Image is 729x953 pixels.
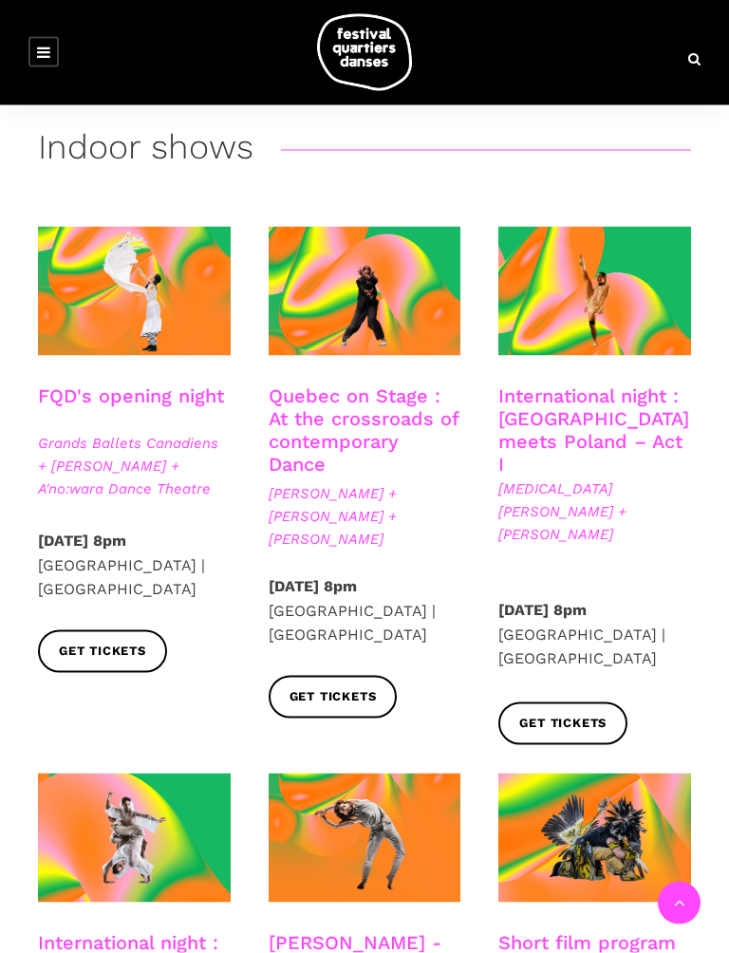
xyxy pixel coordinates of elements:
[498,702,627,745] a: Get tickets
[38,127,253,175] h3: Indoor shows
[59,642,146,662] span: Get tickets
[519,714,607,734] span: Get tickets
[38,529,231,602] p: [GEOGRAPHIC_DATA] | [GEOGRAPHIC_DATA]
[38,432,231,500] span: Grands Ballets Canadiens + [PERSON_NAME] + A'no:wara Dance Theatre
[498,601,587,619] strong: [DATE] 8pm
[269,676,398,719] a: Get tickets
[269,577,357,595] strong: [DATE] 8pm
[269,574,461,647] p: [GEOGRAPHIC_DATA] | [GEOGRAPHIC_DATA]
[498,598,691,671] p: [GEOGRAPHIC_DATA] | [GEOGRAPHIC_DATA]
[498,477,691,546] span: [MEDICAL_DATA] [PERSON_NAME] + [PERSON_NAME]
[38,630,167,673] a: Get tickets
[38,384,224,407] a: FQD's opening night
[38,532,126,550] strong: [DATE] 8pm
[269,482,461,551] span: [PERSON_NAME] + [PERSON_NAME] + [PERSON_NAME]
[317,14,412,91] img: logo-fqd-med
[290,687,377,707] span: Get tickets
[498,384,689,476] a: International night : [GEOGRAPHIC_DATA] meets Poland – Act I
[269,384,458,476] a: Quebec on Stage : At the crossroads of contemporary Dance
